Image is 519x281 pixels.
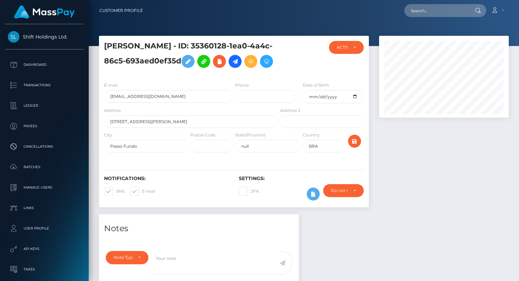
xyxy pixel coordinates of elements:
[8,31,19,43] img: Shift Holdings Ltd.
[8,121,81,131] p: Payees
[5,220,84,237] a: User Profile
[5,138,84,155] a: Cancellations
[8,60,81,70] p: Dashboard
[5,199,84,217] a: Links
[5,118,84,135] a: Payees
[104,107,121,114] label: Address
[104,41,274,71] h5: [PERSON_NAME] - ID: 35360128-1ea0-4a4c-86c5-693aed0ef35d
[303,82,329,88] label: Date of Birth
[130,187,155,196] label: E-mail
[235,132,265,138] label: State/Province
[5,56,84,73] a: Dashboard
[8,101,81,111] p: Ledger
[404,4,468,17] input: Search...
[239,187,259,196] label: 2FA
[329,41,364,54] button: ACTIVE
[323,184,363,197] button: Do not require
[8,182,81,193] p: Manage Users
[106,251,148,264] button: Note Type
[104,132,112,138] label: City
[5,77,84,94] a: Transactions
[8,80,81,90] p: Transactions
[8,264,81,275] p: Taxes
[229,55,242,68] a: Initiate Payout
[8,162,81,172] p: Batches
[331,188,348,193] div: Do not require
[235,82,249,88] label: Phone
[99,3,143,18] a: Customer Profile
[5,159,84,176] a: Batches
[239,176,363,181] h6: Settings:
[14,5,75,19] img: MassPay Logo
[337,45,348,50] div: ACTIVE
[114,255,133,260] div: Note Type
[8,223,81,234] p: User Profile
[5,179,84,196] a: Manage Users
[8,244,81,254] p: API Keys
[104,187,125,196] label: SMS
[5,261,84,278] a: Taxes
[280,107,300,114] label: Address 2
[303,132,320,138] label: Country
[5,34,84,40] span: Shift Holdings Ltd.
[5,97,84,114] a: Ledger
[104,223,294,235] h4: Notes
[5,240,84,257] a: API Keys
[104,82,117,88] label: E-mail
[8,142,81,152] p: Cancellations
[190,132,215,138] label: Postal Code
[104,176,229,181] h6: Notifications:
[8,203,81,213] p: Links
